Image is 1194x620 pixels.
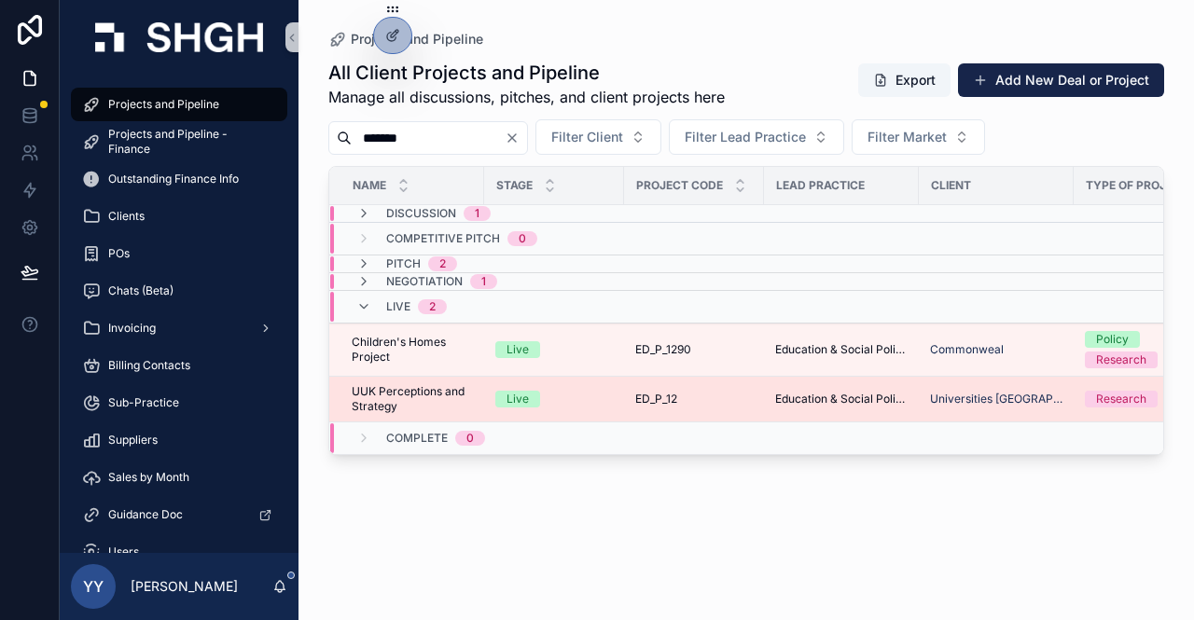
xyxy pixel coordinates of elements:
span: Clients [108,209,145,224]
span: Discussion [386,206,456,221]
span: ED_P_1290 [635,342,691,357]
a: Projects and Pipeline [328,30,483,48]
span: Filter Market [868,128,947,146]
span: Outstanding Finance Info [108,172,239,186]
div: 2 [429,299,436,314]
button: Export [858,63,951,97]
a: Sub-Practice [71,386,287,420]
span: Invoicing [108,321,156,336]
span: YY [83,575,104,598]
span: Projects and Pipeline - Finance [108,127,269,157]
div: Policy [1096,331,1129,348]
a: ED_P_12 [635,392,753,406]
span: Projects and Pipeline [108,97,219,112]
span: Projects and Pipeline [351,30,483,48]
p: [PERSON_NAME] [131,577,238,596]
span: Lead Practice [776,178,865,193]
a: Users [71,535,287,569]
h1: All Client Projects and Pipeline [328,60,725,86]
a: Commonweal [930,342,1004,357]
span: Billing Contacts [108,358,190,373]
button: Select Button [669,119,844,155]
a: Education & Social Policy [775,342,908,357]
a: Universities [GEOGRAPHIC_DATA] [930,392,1062,406]
span: POs [108,246,130,261]
a: Guidance Doc [71,498,287,531]
a: Live [495,391,613,407]
span: Suppliers [108,433,158,448]
span: Manage all discussions, pitches, and client projects here [328,86,725,108]
a: Invoicing [71,311,287,345]
span: Sub-Practice [108,395,179,410]
a: Clients [71,200,287,233]
button: Select Button [535,119,661,155]
div: 0 [466,431,474,446]
span: Users [108,544,139,559]
a: Projects and Pipeline [71,88,287,121]
div: Research [1096,391,1146,407]
a: Outstanding Finance Info [71,162,287,196]
a: Sales by Month [71,461,287,494]
span: Client [931,178,971,193]
span: Chats (Beta) [108,283,174,298]
span: Stage [496,178,533,193]
div: Research [1096,351,1146,368]
img: App logo [95,22,263,52]
span: Guidance Doc [108,507,183,522]
a: Education & Social Policy [775,392,908,406]
span: Filter Lead Practice [685,128,806,146]
span: Complete [386,431,448,446]
a: UUK Perceptions and Strategy [352,384,473,414]
a: Chats (Beta) [71,274,287,308]
span: Pitch [386,256,421,271]
div: 2 [439,256,446,271]
div: 1 [475,206,479,221]
a: Suppliers [71,423,287,457]
a: Projects and Pipeline - Finance [71,125,287,158]
span: Live [386,299,410,314]
span: Filter Client [551,128,623,146]
span: Type of Project [1086,178,1188,193]
a: Children's Homes Project [352,335,473,365]
span: Sales by Month [108,470,189,485]
button: Select Button [852,119,985,155]
a: POs [71,237,287,270]
a: ED_P_1290 [635,342,753,357]
span: Name [353,178,386,193]
a: Commonweal [930,342,1062,357]
span: ED_P_12 [635,392,677,406]
div: 0 [519,231,526,246]
span: Project Code [636,178,723,193]
div: Live [507,391,529,407]
a: Live [495,341,613,358]
div: 1 [481,274,486,289]
span: Negotiation [386,274,463,289]
div: Live [507,341,529,358]
div: scrollable content [60,75,298,553]
button: Add New Deal or Project [958,63,1164,97]
span: Competitive Pitch [386,231,500,246]
a: Billing Contacts [71,349,287,382]
button: Clear [505,131,527,145]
